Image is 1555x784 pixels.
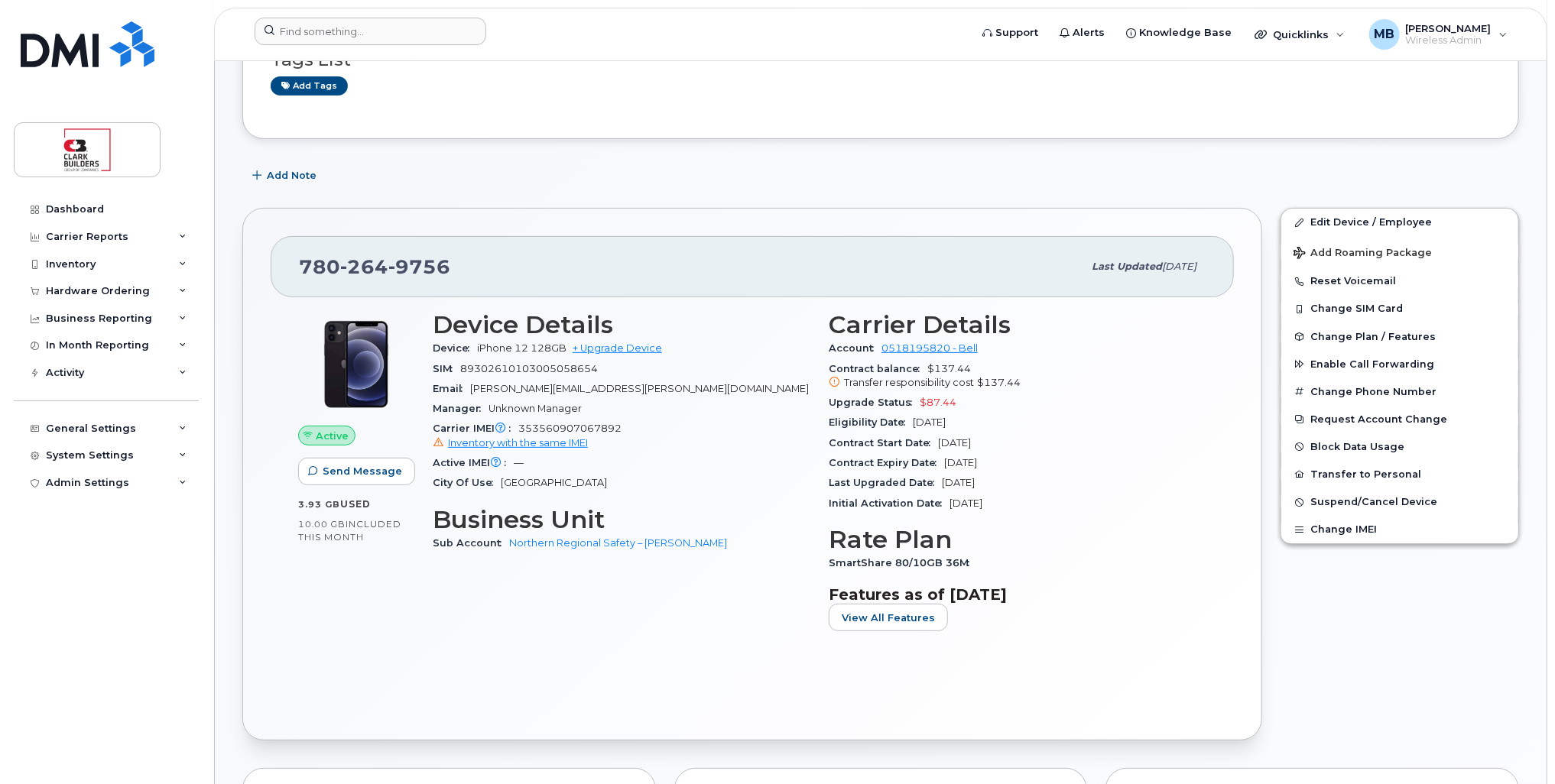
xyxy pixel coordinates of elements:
span: [PERSON_NAME][EMAIL_ADDRESS][PERSON_NAME][DOMAIN_NAME] [470,383,809,394]
span: [DATE] [942,477,975,488]
div: Quicklinks [1244,19,1355,50]
button: View All Features [829,604,948,631]
span: Active [316,429,349,443]
span: Account [829,342,881,354]
span: Transfer responsibility cost [844,377,974,388]
a: Add tags [271,76,348,96]
span: Alerts [1073,25,1105,40]
span: Last updated [1092,261,1162,272]
button: Transfer to Personal [1281,461,1518,488]
span: Support [995,25,1038,40]
span: Inventory with the same IMEI [448,437,588,449]
span: — [514,457,524,468]
img: iPhone_12.jpg [310,319,402,410]
span: Send Message [323,464,402,478]
span: Wireless Admin [1406,34,1492,47]
span: Active IMEI [433,457,514,468]
span: 353560907067892 [433,423,810,450]
span: Contract balance [829,363,927,374]
span: used [340,498,371,510]
span: Add Note [267,168,317,183]
span: 9756 [388,255,450,278]
span: Initial Activation Date [829,497,950,509]
span: 264 [340,255,388,278]
a: Knowledge Base [1115,18,1242,48]
span: Suspend/Cancel Device [1310,497,1437,508]
a: Inventory with the same IMEI [433,437,588,449]
span: Knowledge Base [1139,25,1232,40]
span: Upgrade Status [829,397,920,408]
a: Northern Regional Safety – [PERSON_NAME] [509,537,727,549]
h3: Carrier Details [829,311,1206,339]
span: Unknown Manager [489,403,582,414]
span: Eligibility Date [829,416,913,428]
button: Reset Voicemail [1281,267,1518,295]
span: 10.00 GB [298,519,346,530]
span: Enable Call Forwarding [1310,358,1434,370]
span: [DATE] [944,457,977,468]
span: Device [433,342,477,354]
span: [DATE] [950,497,982,509]
span: Last Upgraded Date [829,477,942,488]
div: Matthew Buttrey [1359,19,1518,50]
span: iPhone 12 128GB [477,342,566,354]
span: Quicklinks [1273,28,1329,40]
button: Block Data Usage [1281,433,1518,461]
button: Add Roaming Package [1281,236,1518,267]
button: Change Phone Number [1281,378,1518,406]
a: 0518195820 - Bell [881,342,978,354]
h3: Device Details [433,311,810,339]
span: $137.44 [829,363,1206,390]
span: Email [433,383,470,394]
span: Contract Expiry Date [829,457,944,468]
h3: Rate Plan [829,526,1206,553]
button: Send Message [298,458,415,485]
span: SmartShare 80/10GB 36M [829,557,977,569]
span: SIM [433,363,460,374]
span: Sub Account [433,537,509,549]
button: Suspend/Cancel Device [1281,488,1518,516]
button: Change Plan / Features [1281,323,1518,351]
span: Contract Start Date [829,437,938,449]
span: Carrier IMEI [433,423,518,434]
button: Enable Call Forwarding [1281,351,1518,378]
button: Add Note [242,162,330,190]
a: + Upgrade Device [573,342,662,354]
span: [PERSON_NAME] [1406,22,1492,34]
a: Edit Device / Employee [1281,209,1518,236]
span: $137.44 [977,377,1021,388]
span: MB [1374,25,1394,44]
button: Request Account Change [1281,406,1518,433]
span: 89302610103005058654 [460,363,598,374]
span: City Of Use [433,477,501,488]
span: Manager [433,403,489,414]
span: $87.44 [920,397,956,408]
h3: Tags List [271,50,1491,70]
span: View All Features [842,611,935,625]
span: [DATE] [938,437,971,449]
input: Find something... [255,18,486,45]
span: Add Roaming Package [1294,247,1432,261]
iframe: Messenger Launcher [1488,718,1544,773]
span: Change Plan / Features [1310,331,1436,342]
button: Change SIM Card [1281,295,1518,322]
span: 780 [299,255,450,278]
span: included this month [298,518,401,543]
h3: Features as of [DATE] [829,585,1206,604]
span: [DATE] [1162,261,1196,272]
span: [GEOGRAPHIC_DATA] [501,477,607,488]
a: Alerts [1049,18,1115,48]
span: [DATE] [913,416,946,428]
span: 3.93 GB [298,499,340,510]
a: Support [972,18,1049,48]
button: Change IMEI [1281,516,1518,543]
h3: Business Unit [433,506,810,533]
